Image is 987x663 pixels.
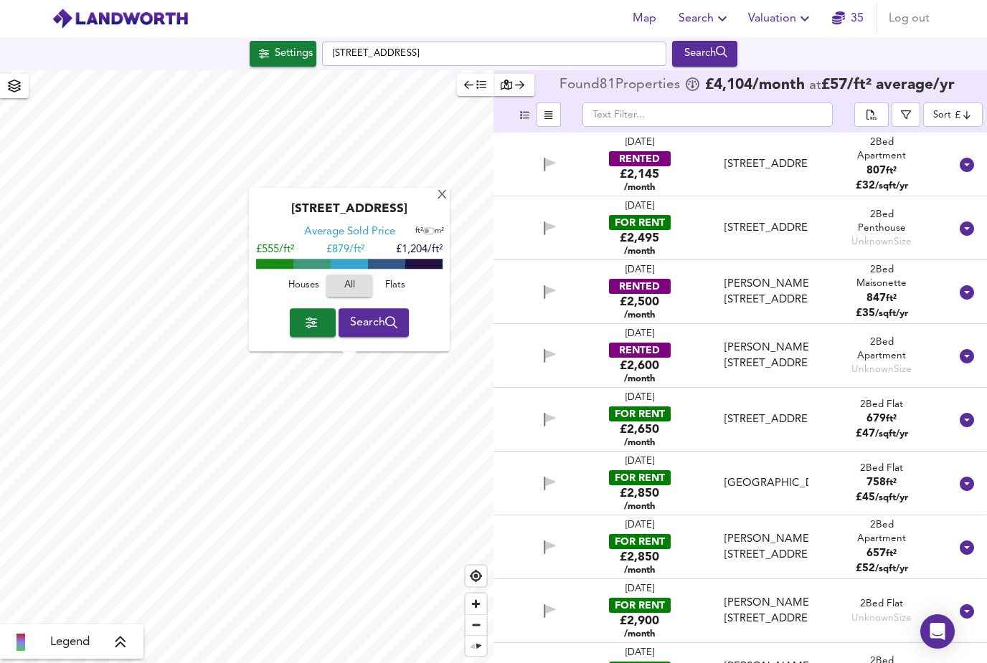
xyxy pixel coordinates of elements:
[52,8,189,29] img: logo
[705,78,805,92] span: £ 4,104 /month
[809,79,821,92] span: at
[396,245,443,256] span: £1,204/ft²
[466,615,486,635] span: Zoom out
[625,647,654,660] div: [DATE]
[851,597,912,611] div: 2 Bed Flat
[856,181,908,191] span: £ 32
[875,309,908,318] span: /sqft/yr
[624,437,655,449] span: /month
[280,275,326,297] button: Houses
[856,398,908,411] div: 2 Bed Flat
[466,566,486,586] button: Find my location
[883,4,935,33] button: Log out
[854,102,889,127] div: split button
[886,478,897,487] span: ft²
[866,166,886,176] span: 807
[866,548,886,559] span: 657
[886,549,897,558] span: ft²
[673,4,737,33] button: Search
[466,593,486,614] button: Zoom in
[875,181,908,191] span: /sqft/yr
[625,455,654,469] div: [DATE]
[825,4,871,33] button: 35
[724,412,808,427] div: [STREET_ADDRESS]
[724,596,808,626] div: [PERSON_NAME][STREET_ADDRESS]
[625,519,654,533] div: [DATE]
[621,4,667,33] button: Map
[624,246,655,257] span: /month
[559,78,684,92] div: Found 81 Propert ies
[339,308,410,337] button: Search
[275,44,313,63] div: Settings
[851,235,912,249] div: Unknown Size
[719,596,814,626] div: Provost Street, London, N1 7NG
[920,614,955,649] div: Open Intercom Messenger
[848,335,916,363] div: 2 Bed Apartment
[624,310,655,321] span: /month
[821,77,955,92] span: £ 57 / ft² average /yr
[493,196,987,260] div: [DATE]FOR RENT£2,495 /month[STREET_ADDRESS]2Bed PenthouseUnknownSize
[620,230,659,257] div: £2,495
[624,565,655,576] span: /month
[848,518,916,546] div: 2 Bed Apartment
[620,294,659,321] div: £2,500
[748,9,813,29] span: Valuation
[851,611,912,625] div: Unknown Size
[372,275,418,297] button: Flats
[493,133,987,196] div: [DATE]RENTED£2,145 /month[STREET_ADDRESS]2Bed Apartment807ft²£32/sqft/yr
[958,284,976,301] svg: Show Details
[609,215,671,230] div: FOR RENT
[50,634,90,651] span: Legend
[856,429,908,439] span: £ 47
[609,598,671,613] div: FOR RENT
[322,42,666,66] input: Enter a location...
[679,9,731,29] span: Search
[848,208,916,236] div: 2 Bed Penthouse
[719,412,814,427] div: Pleydell Estate, London, EC1V 3SS
[724,277,808,307] div: [PERSON_NAME][STREET_ADDRESS]
[724,221,808,236] div: [STREET_ADDRESS]
[609,279,671,294] div: RENTED
[624,629,655,640] span: /month
[724,157,808,172] div: [STREET_ADDRESS]
[326,245,364,256] span: £ 879/ft²
[609,406,671,421] div: FOR RENT
[672,41,737,67] button: Search
[851,363,912,376] div: Unknown Size
[609,470,671,485] div: FOR RENT
[719,340,814,371] div: Buxton Court, London N1 7TJ
[284,278,323,295] span: Houses
[886,414,897,424] span: ft²
[415,228,423,236] span: ft²
[958,539,976,556] svg: Show Details
[875,493,908,502] span: /sqft/yr
[856,308,908,319] span: £ 35
[493,260,987,324] div: [DATE]RENTED£2,500 /month[PERSON_NAME][STREET_ADDRESS]2Bed Maisonette847ft²£35/sqft/yr
[886,294,897,303] span: ft²
[724,476,808,491] div: [GEOGRAPHIC_DATA]
[466,635,486,656] button: Reset bearing to north
[334,278,365,295] span: All
[866,293,886,304] span: 847
[889,9,930,29] span: Log out
[625,136,654,150] div: [DATE]
[250,41,316,67] div: Click to configure Search Settings
[435,228,444,236] span: m²
[719,476,814,491] div: Westland Place, London, N1 7LP
[436,189,448,203] div: X
[866,477,886,488] span: 758
[620,485,659,512] div: £2,850
[256,245,294,256] span: £555/ft²
[620,421,659,449] div: £2,650
[875,564,908,573] span: /sqft/yr
[350,313,398,333] span: Search
[923,102,983,127] div: Sort
[493,515,987,579] div: [DATE]FOR RENT£2,850 /month[PERSON_NAME][STREET_ADDRESS]2Bed Apartment657ft²£52/sqft/yr
[493,324,987,388] div: [DATE]RENTED£2,600 /month[PERSON_NAME][STREET_ADDRESS]2Bed ApartmentUnknownSize
[958,603,976,620] svg: Show Details
[625,200,654,214] div: [DATE]
[719,157,814,172] div: City Road, London EC1, EC1V 2QH
[624,501,655,512] span: /month
[866,414,886,424] span: 679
